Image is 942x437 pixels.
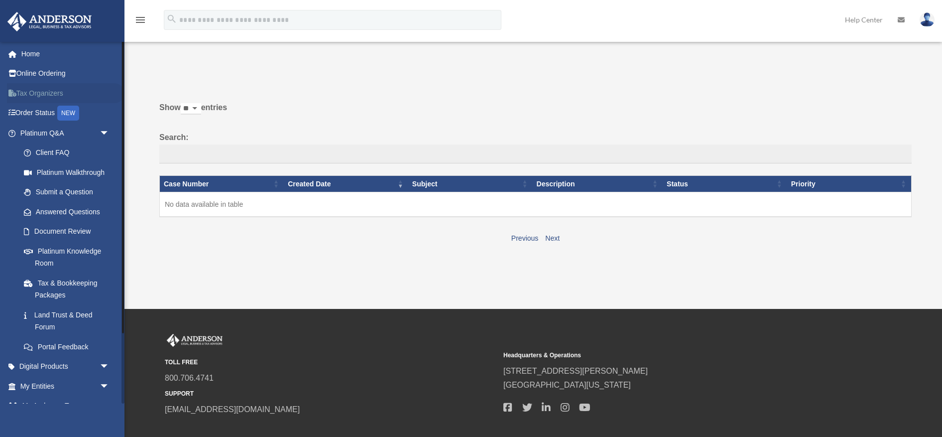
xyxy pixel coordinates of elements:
[7,83,124,103] a: Tax Organizers
[160,175,284,192] th: Case Number: activate to sort column ascending
[181,103,201,115] select: Showentries
[663,175,787,192] th: Status: activate to sort column ascending
[14,202,115,222] a: Answered Questions
[7,396,124,416] a: My Anderson Teamarrow_drop_down
[165,374,214,382] a: 800.706.4741
[57,106,79,121] div: NEW
[134,17,146,26] a: menu
[100,123,119,144] span: arrow_drop_down
[14,241,119,273] a: Platinum Knowledge Room
[533,175,663,192] th: Description: activate to sort column ascending
[14,273,119,305] a: Tax & Bookkeeping Packages
[159,145,912,163] input: Search:
[7,357,124,377] a: Digital Productsarrow_drop_down
[14,222,119,242] a: Document Review
[7,376,124,396] a: My Entitiesarrow_drop_down
[159,101,912,125] label: Show entries
[920,12,935,27] img: User Pic
[134,14,146,26] i: menu
[159,131,912,163] label: Search:
[503,381,631,389] a: [GEOGRAPHIC_DATA][US_STATE]
[166,13,177,24] i: search
[284,175,408,192] th: Created Date: activate to sort column ascending
[100,396,119,417] span: arrow_drop_down
[14,337,119,357] a: Portal Feedback
[14,305,119,337] a: Land Trust & Deed Forum
[7,64,124,84] a: Online Ordering
[7,44,124,64] a: Home
[165,334,225,347] img: Anderson Advisors Platinum Portal
[7,123,119,143] a: Platinum Q&Aarrow_drop_down
[100,376,119,397] span: arrow_drop_down
[165,405,300,414] a: [EMAIL_ADDRESS][DOMAIN_NAME]
[14,143,119,163] a: Client FAQ
[160,192,912,217] td: No data available in table
[7,103,124,124] a: Order StatusNEW
[408,175,533,192] th: Subject: activate to sort column ascending
[545,234,560,242] a: Next
[511,234,538,242] a: Previous
[4,12,95,31] img: Anderson Advisors Platinum Portal
[14,182,119,202] a: Submit a Question
[165,357,496,368] small: TOLL FREE
[503,350,835,361] small: Headquarters & Operations
[14,162,119,182] a: Platinum Walkthrough
[165,389,496,399] small: SUPPORT
[503,367,648,375] a: [STREET_ADDRESS][PERSON_NAME]
[787,175,912,192] th: Priority: activate to sort column ascending
[100,357,119,377] span: arrow_drop_down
